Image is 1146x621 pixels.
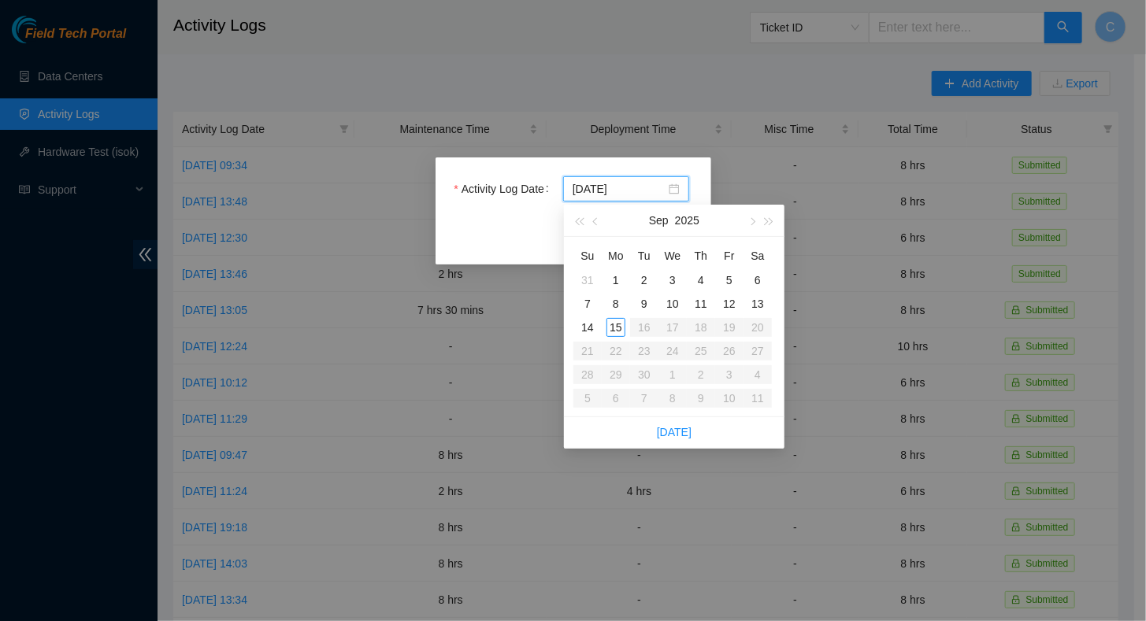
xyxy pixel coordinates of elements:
td: 2025-09-01 [602,268,630,292]
div: 3 [663,271,682,290]
div: 5 [720,271,739,290]
td: 2025-09-11 [687,292,715,316]
div: 31 [578,271,597,290]
td: 2025-09-03 [658,268,687,292]
div: 4 [692,271,710,290]
td: 2025-09-15 [602,316,630,339]
div: 8 [606,294,625,313]
div: 2 [635,271,654,290]
div: 11 [692,294,710,313]
td: 2025-09-08 [602,292,630,316]
td: 2025-09-02 [630,268,658,292]
th: Mo [602,243,630,268]
td: 2025-09-13 [744,292,772,316]
td: 2025-09-07 [573,292,602,316]
th: Sa [744,243,772,268]
td: 2025-09-09 [630,292,658,316]
div: 7 [578,294,597,313]
input: Activity Log Date [573,180,666,198]
div: 10 [663,294,682,313]
a: [DATE] [657,426,692,438]
div: 12 [720,294,739,313]
td: 2025-09-12 [715,292,744,316]
td: 2025-08-31 [573,268,602,292]
th: Th [687,243,715,268]
th: We [658,243,687,268]
div: 9 [635,294,654,313]
td: 2025-09-05 [715,268,744,292]
th: Fr [715,243,744,268]
label: Activity Log Date [454,176,555,201]
div: 13 [748,294,767,313]
th: Tu [630,243,658,268]
td: 2025-09-04 [687,268,715,292]
td: 2025-09-14 [573,316,602,339]
div: 15 [606,318,625,337]
th: Su [573,243,602,268]
div: 1 [606,271,625,290]
td: 2025-09-10 [658,292,687,316]
button: 2025 [675,205,699,236]
div: 6 [748,271,767,290]
td: 2025-09-06 [744,268,772,292]
button: Sep [649,205,669,236]
div: 14 [578,318,597,337]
